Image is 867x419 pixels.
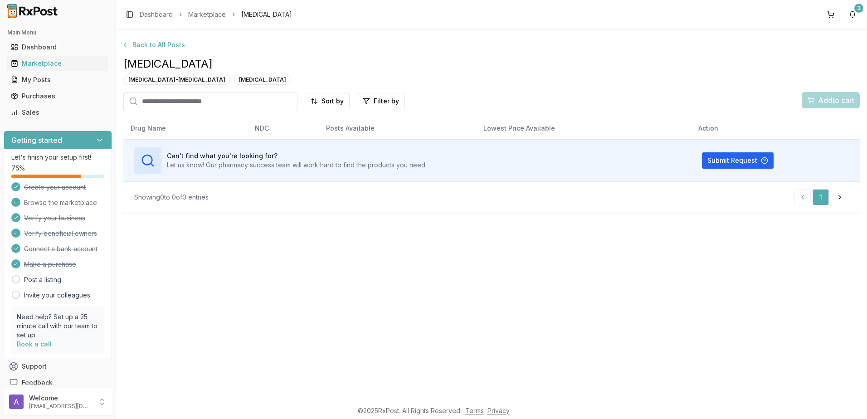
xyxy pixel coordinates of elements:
[22,378,53,387] span: Feedback
[374,97,399,106] span: Filter by
[17,340,52,348] a: Book a call
[24,291,90,300] a: Invite your colleagues
[234,75,291,85] div: [MEDICAL_DATA]
[7,39,108,55] a: Dashboard
[24,260,76,269] span: Make a purchase
[305,93,350,109] button: Sort by
[4,375,112,391] button: Feedback
[4,89,112,103] button: Purchases
[702,152,774,169] button: Submit Request
[11,164,25,173] span: 75 %
[4,56,112,71] button: Marketplace
[7,29,108,36] h2: Main Menu
[487,407,510,414] a: Privacy
[831,189,849,205] a: Go to next page
[11,59,105,68] div: Marketplace
[321,97,344,106] span: Sort by
[123,75,230,85] div: [MEDICAL_DATA]-[MEDICAL_DATA]
[134,193,209,202] div: Showing 0 to 0 of 0 entries
[11,108,105,117] div: Sales
[7,55,108,72] a: Marketplace
[123,117,248,139] th: Drug Name
[11,135,62,146] h3: Getting started
[24,214,85,223] span: Verify your business
[24,229,97,238] span: Verify beneficial owners
[476,117,691,139] th: Lowest Price Available
[167,151,427,161] h3: Can't find what you're looking for?
[7,88,108,104] a: Purchases
[7,104,108,121] a: Sales
[691,117,860,139] th: Action
[123,57,860,71] span: [MEDICAL_DATA]
[116,37,190,53] button: Back to All Posts
[123,37,860,53] a: Back to All Posts
[836,388,858,410] iframe: Intercom live chat
[24,183,86,192] span: Create your account
[11,92,105,101] div: Purchases
[11,75,105,84] div: My Posts
[854,4,863,13] div: 3
[794,189,849,205] nav: pagination
[845,7,860,22] button: 3
[4,358,112,375] button: Support
[188,10,226,19] a: Marketplace
[11,43,105,52] div: Dashboard
[29,403,92,410] p: [EMAIL_ADDRESS][DOMAIN_NAME]
[167,161,427,170] p: Let us know! Our pharmacy success team will work hard to find the products you need.
[4,105,112,120] button: Sales
[7,72,108,88] a: My Posts
[465,407,484,414] a: Terms
[357,93,405,109] button: Filter by
[11,153,104,162] p: Let's finish your setup first!
[24,275,61,284] a: Post a listing
[4,73,112,87] button: My Posts
[319,117,476,139] th: Posts Available
[17,312,99,340] p: Need help? Set up a 25 minute call with our team to set up.
[140,10,173,19] a: Dashboard
[4,40,112,54] button: Dashboard
[813,189,829,205] a: 1
[4,4,62,18] img: RxPost Logo
[241,10,292,19] span: [MEDICAL_DATA]
[29,394,92,403] p: Welcome
[140,10,292,19] nav: breadcrumb
[24,244,97,253] span: Connect a bank account
[248,117,319,139] th: NDC
[24,198,97,207] span: Browse the marketplace
[9,395,24,409] img: User avatar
